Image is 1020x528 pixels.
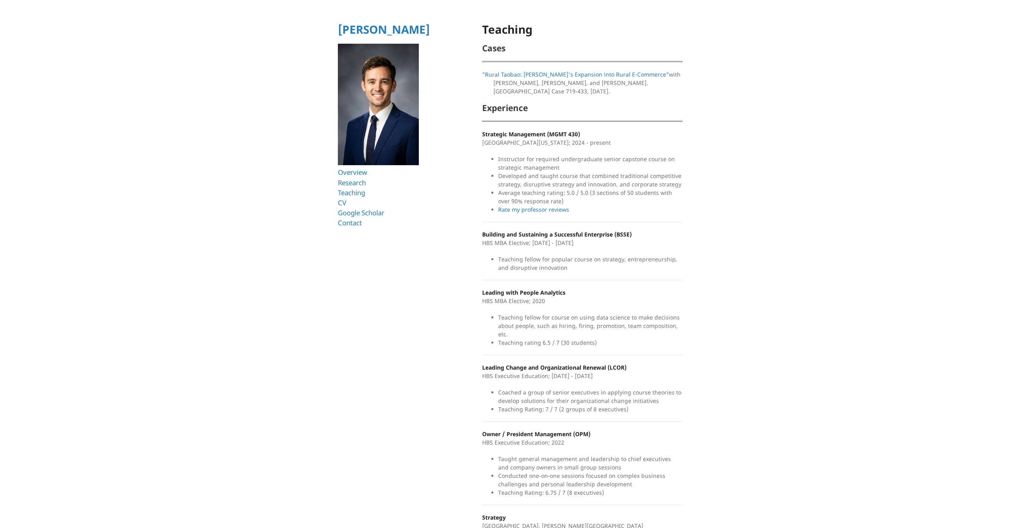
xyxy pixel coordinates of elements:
[482,71,669,78] a: "Rural Taobao: [PERSON_NAME]'s Expansion into Rural E-Commerce"
[338,168,367,177] a: Overview
[498,155,683,172] li: Instructor for required undergraduate senior capstone course on strategic management
[498,338,683,347] li: Teaching rating 6.5 / 7 (30 students)
[482,103,683,113] h2: Experience
[482,430,683,447] p: HBS Executive Education; 2022
[338,188,365,197] a: Teaching
[482,130,580,138] strong: Strategic Management (MGMT 430)
[482,230,683,247] p: HBS MBA Elective; [DATE] - [DATE]
[482,70,683,95] p: with [PERSON_NAME], [PERSON_NAME], and [PERSON_NAME]. [GEOGRAPHIC_DATA] Case 719-433, [DATE].
[498,488,683,497] li: Teaching Rating: 6.75 / 7 (8 executives)
[482,364,626,371] strong: Leading Change and Organizational Renewal (LCOR)
[498,405,683,413] li: Teaching Rating: 7 / 7 (2 groups of 8 executives)
[338,22,430,37] a: [PERSON_NAME]
[482,514,506,521] strong: Strategy
[482,130,683,147] p: [GEOGRAPHIC_DATA][US_STATE]; 2024 - present
[338,218,362,227] a: Contact
[482,430,590,438] strong: Owner / President Management (OPM)
[498,172,683,188] li: Developed and taught course that combined traditional competitive strategy, disruptive strategy a...
[498,313,683,338] li: Teaching fellow for course on using data science to make decisions about people, such as hiring, ...
[498,206,569,213] a: Rate my professor reviews
[482,363,683,380] p: HBS Executive Education; [DATE] - [DATE]
[482,23,683,36] h1: Teaching
[338,208,384,217] a: Google Scholar
[498,255,683,272] li: Teaching fellow for popular course on strategy, entrepreneurship, and disruptive innovation
[482,289,566,296] strong: Leading with People Analytics
[498,471,683,488] li: Conducted one-on-one sessions focused on complex business challenges and personal leadership deve...
[498,188,683,205] li: Average teaching rating: 5.0 / 5.0 (3 sections of 50 students with over 90% response rate)
[498,455,683,471] li: Taught general management and leadership to chief executives and company owners in small group se...
[338,198,346,207] a: CV
[482,231,632,238] strong: Building and Sustaining a Successful Enterprise (BSSE)
[338,44,419,166] img: Ryan T Allen HBS
[338,178,366,187] a: Research
[482,288,683,305] p: HBS MBA Elective; 2020
[498,388,683,405] li: Coached a group of senior executives in applying course theories to develop solutions for their o...
[482,44,683,53] h2: Cases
